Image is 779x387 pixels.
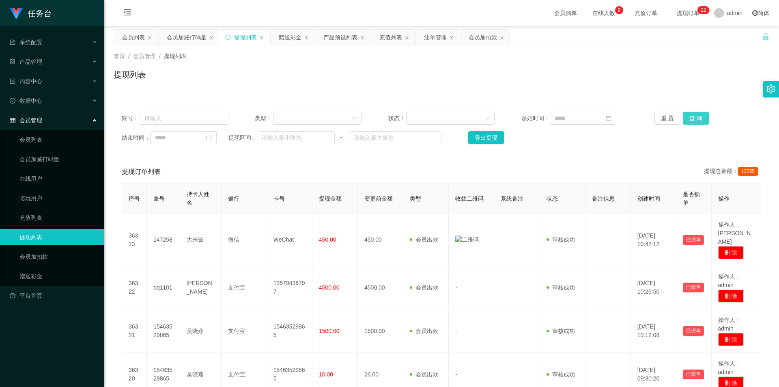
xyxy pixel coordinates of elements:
td: 1500.00 [358,309,403,353]
span: 充值订单 [631,10,661,16]
span: 变更前金额 [364,195,393,202]
i: 图标: table [10,117,15,123]
span: 银行 [228,195,239,202]
i: 图标: close [449,35,454,40]
i: 图标: calendar [206,135,212,141]
a: 充值列表 [19,210,97,226]
span: 是否锁单 [683,191,700,206]
p: 9 [618,6,621,14]
span: 类型 [410,195,421,202]
i: 图标: close [209,35,214,40]
button: 已锁单 [683,370,704,379]
td: 15463529865 [147,309,180,353]
i: 图标: check-circle-o [10,98,15,104]
span: 数据中心 [10,97,42,104]
span: 审核成功 [547,284,575,291]
span: 产品管理 [10,58,42,65]
i: 图标: profile [10,78,15,84]
td: [DATE] 10:12:08 [631,309,676,353]
span: 首页 [114,53,125,59]
i: 图标: close [147,35,152,40]
span: - [455,371,457,378]
button: 重 置 [654,112,680,125]
span: 会员管理 [10,117,42,123]
button: 删 除 [718,246,744,259]
button: 查 询 [683,112,709,125]
span: ~ [335,134,349,142]
span: 备注信息 [592,195,615,202]
input: 请输入 [140,112,228,125]
button: 导出提现 [468,131,504,144]
span: 4500.00 [319,284,340,291]
span: 提现金额 [319,195,342,202]
span: 状态 [547,195,558,202]
button: 已锁单 [683,235,704,245]
td: 微信 [222,214,267,266]
td: 吴晓燕 [180,309,222,353]
span: 提现区间： [228,134,257,142]
span: 操作人：admin [718,360,741,375]
span: 会员出款 [410,236,438,243]
td: [PERSON_NAME] [180,266,222,309]
input: 请输入最大值为 [349,131,441,144]
button: 删 除 [718,290,744,303]
div: 充值列表 [379,30,402,45]
a: 会员列表 [19,132,97,148]
span: 10.00 [319,371,333,378]
input: 请输入最小值为 [257,131,335,144]
i: 图标: calendar [606,115,611,121]
span: 操作人：admin [718,273,741,288]
td: 大米饭 [180,214,222,266]
span: 450.00 [319,236,336,243]
span: 内容中心 [10,78,42,84]
td: 36321 [122,309,147,353]
img: logo.9652507e.png [10,8,23,19]
a: 陪玩用户 [19,190,97,206]
div: 赠送彩金 [279,30,301,45]
button: 已锁单 [683,326,704,336]
span: 卡号 [273,195,285,202]
span: 在线人数 [588,10,619,16]
i: 图标: close [405,35,409,40]
span: 收款二维码 [455,195,484,202]
td: 支付宝 [222,266,267,309]
h1: 任务台 [28,0,52,26]
td: 36323 [122,214,147,266]
i: 图标: form [10,39,15,45]
sup: 9 [615,6,623,14]
span: 操作 [718,195,730,202]
a: 任务台 [10,10,52,16]
span: 结束时间： [122,134,150,142]
td: 15463529865 [267,309,312,353]
p: 2 [701,6,704,14]
a: 会员加减打码量 [19,151,97,167]
p: 2 [704,6,706,14]
span: 13555 [738,167,758,176]
div: 注单管理 [424,30,447,45]
img: 二维码 [455,236,479,244]
a: 提现列表 [19,229,97,245]
i: 图标: close [259,35,264,40]
a: 赠送彩金 [19,268,97,284]
button: 删 除 [718,333,744,346]
span: 类型： [255,114,273,123]
td: 36322 [122,266,147,309]
td: 13579436797 [267,266,312,309]
span: 起始时间： [521,114,550,123]
i: 图标: close [304,35,309,40]
td: 450.00 [358,214,403,266]
i: 图标: menu-fold [114,0,141,26]
div: 会员加减打码量 [167,30,207,45]
td: [DATE] 10:26:50 [631,266,676,309]
td: 147258 [147,214,180,266]
span: 会员出款 [410,371,438,378]
span: 创建时间 [637,195,660,202]
td: 4500.00 [358,266,403,309]
span: 系统配置 [10,39,42,45]
i: 图标: setting [766,84,775,93]
span: / [159,53,161,59]
span: 账号： [122,114,140,123]
h1: 提现列表 [114,69,146,81]
td: [DATE] 10:47:12 [631,214,676,266]
i: 图标: down [352,116,357,121]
